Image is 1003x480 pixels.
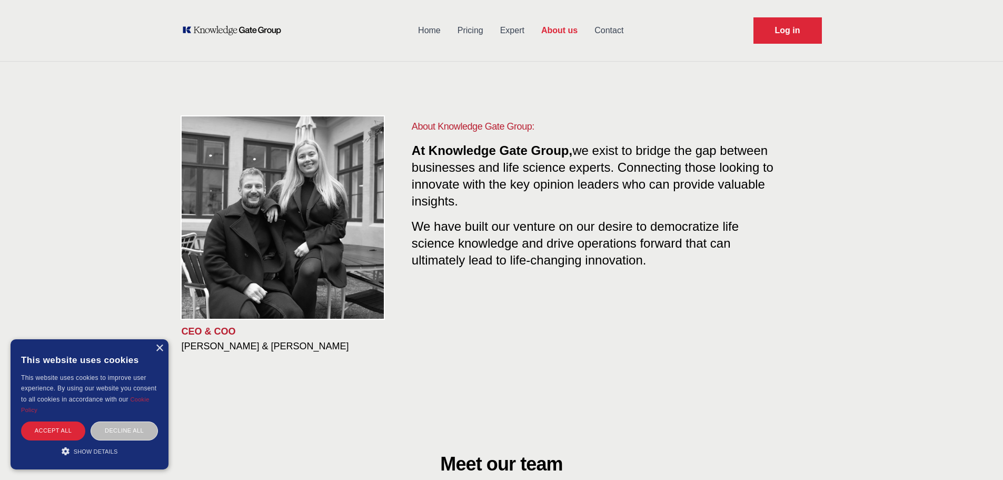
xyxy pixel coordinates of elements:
[21,446,158,456] div: Show details
[182,325,395,338] p: CEO & COO
[182,340,395,352] h3: [PERSON_NAME] & [PERSON_NAME]
[21,422,85,440] div: Accept all
[21,347,158,373] div: This website uses cookies
[950,429,1003,480] div: Chat-Widget
[412,215,739,267] span: We have built our venture on our desire to democratize life science knowledge and drive operation...
[91,422,158,440] div: Decline all
[533,17,586,44] a: About us
[182,116,384,319] img: KOL management, KEE, Therapy area experts
[232,454,771,475] h2: Meet our team
[155,345,163,352] div: Close
[182,25,289,36] a: KOL Knowledge Platform: Talk to Key External Experts (KEE)
[412,143,572,158] span: At Knowledge Gate Group,
[412,119,780,134] h1: About Knowledge Gate Group:
[74,448,118,455] span: Show details
[21,396,150,413] a: Cookie Policy
[410,17,449,44] a: Home
[586,17,632,44] a: Contact
[753,17,822,44] a: Request Demo
[492,17,533,44] a: Expert
[449,17,492,44] a: Pricing
[21,374,156,403] span: This website uses cookies to improve user experience. By using our website you consent to all coo...
[412,143,773,208] span: we exist to bridge the gap between businesses and life science experts. Connecting those looking ...
[950,429,1003,480] iframe: Chat Widget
